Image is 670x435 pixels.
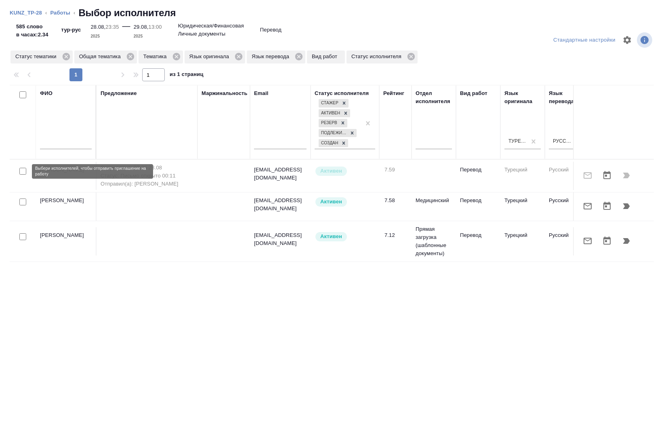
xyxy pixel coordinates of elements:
p: [EMAIL_ADDRESS][DOMAIN_NAME] [254,196,307,213]
div: Резерв [319,119,338,127]
p: Перевод [460,196,496,205]
input: Выбери исполнителей, чтобы отправить приглашение на работу [19,233,26,240]
p: Активен [320,232,342,241]
div: Email [254,89,268,97]
td: Турецкий [500,192,545,221]
div: Вид работ [460,89,487,97]
p: 23:35 [105,24,119,30]
p: 13:00 [149,24,162,30]
div: 7.59 [384,166,407,174]
p: 28.08, [90,24,105,30]
input: Выбери исполнителей, чтобы отправить приглашение на работу [19,198,26,205]
p: Перевод [460,166,496,174]
div: Стажер, Активен, Резерв, Подлежит внедрению, Создан [318,128,357,138]
div: Рядовой исполнитель: назначай с учетом рейтинга [315,196,375,207]
td: Русский [545,227,589,256]
button: Отправить предложение о работе [578,231,597,251]
div: Язык перевода [247,51,305,63]
td: Русский [545,192,589,221]
div: split button [551,34,617,46]
div: Активен [319,109,341,118]
p: Активен [320,167,342,175]
button: Продолжить [617,196,636,216]
p: 29.08, [134,24,149,30]
a: KUNZ_TP-28 [10,10,42,16]
button: Открыть календарь загрузки [597,196,617,216]
td: Турецкий [500,162,545,190]
div: Статус исполнителя [315,89,369,97]
div: — [122,19,130,40]
p: Язык перевода [252,53,292,61]
div: Язык оригинала [185,51,246,63]
td: [PERSON_NAME] [36,227,97,256]
p: Перевод [260,26,281,34]
button: Продолжить [617,231,636,251]
p: Статус: Письмо открыто 00:11 [101,172,193,180]
div: Маржинальность [202,89,248,97]
button: Открыть календарь загрузки [597,166,617,185]
div: Стажер [319,99,340,108]
p: Язык оригинала [189,53,232,61]
span: Настроить таблицу [617,30,637,50]
div: 7.12 [384,231,407,239]
h2: Выбор исполнителя [78,6,176,19]
div: Русский [553,138,571,145]
p: Статус исполнителя [351,53,404,61]
p: [EMAIL_ADDRESS][DOMAIN_NAME] [254,231,307,247]
span: Посмотреть информацию [637,32,654,48]
div: Стажер, Активен, Резерв, Подлежит внедрению, Создан [318,118,348,128]
div: Рейтинг [383,89,404,97]
div: Турецкий [508,138,527,145]
div: Статус исполнителя [347,51,418,63]
div: Стажер, Активен, Резерв, Подлежит внедрению, Создан [318,98,349,108]
td: Русский [545,162,589,190]
p: Отправлено: 23:38 28.08 [101,164,193,172]
td: Прямая загрузка (шаблонные документы) [412,221,456,262]
p: Отправил(а): [PERSON_NAME] [101,180,193,188]
div: Предложение [101,89,137,97]
p: Статус тематики [15,53,59,61]
td: [PERSON_NAME] [36,162,97,190]
div: Статус тематики [11,51,73,63]
p: Общая тематика [79,53,124,61]
button: Открыть календарь загрузки [597,231,617,251]
div: Общая тематика [74,51,137,63]
td: Медицинский [412,192,456,221]
li: ‹ [45,9,47,17]
a: Работы [50,10,70,16]
div: Язык перевода [549,89,585,106]
nav: breadcrumb [10,6,660,19]
div: Тематика [139,51,183,63]
div: ФИО [40,89,53,97]
p: [EMAIL_ADDRESS][DOMAIN_NAME] [254,166,307,182]
td: Турецкий [500,227,545,256]
div: Язык оригинала [504,89,541,106]
div: Стажер, Активен, Резерв, Подлежит внедрению, Создан [318,138,349,148]
div: Стажер, Активен, Резерв, Подлежит внедрению, Создан [318,108,351,118]
div: Рядовой исполнитель: назначай с учетом рейтинга [315,231,375,242]
p: Тематика [143,53,170,61]
p: Перевод [460,231,496,239]
div: 7.58 [384,196,407,205]
td: [PERSON_NAME] [36,192,97,221]
p: Активен [320,198,342,206]
p: Юридическая/Финансовая [178,22,244,30]
p: 585 слово [16,23,48,31]
span: из 1 страниц [170,70,204,81]
div: Отдел исполнителя [416,89,452,106]
div: Подлежит внедрению [319,129,348,137]
div: Рядовой исполнитель: назначай с учетом рейтинга [315,166,375,177]
li: ‹ [74,9,75,17]
p: Вид работ [312,53,340,61]
div: Создан [319,139,339,148]
button: Отправить предложение о работе [578,196,597,216]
